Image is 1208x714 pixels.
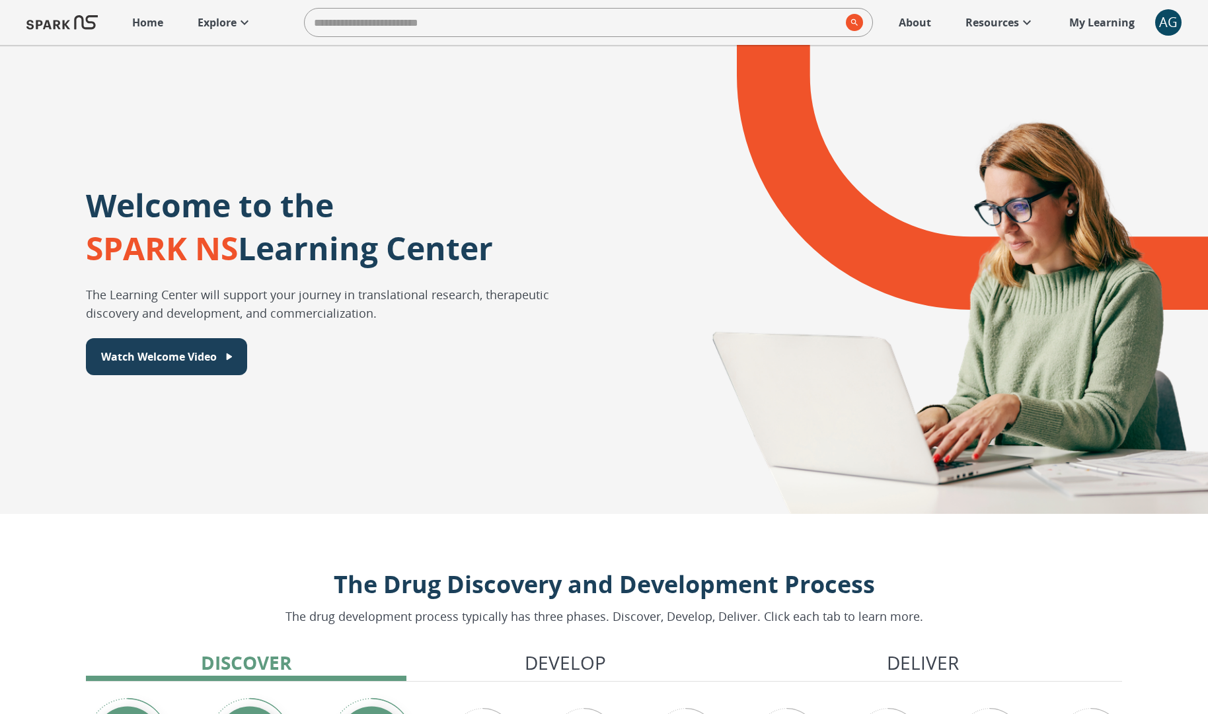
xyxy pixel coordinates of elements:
[191,8,259,37] a: Explore
[201,649,291,676] p: Discover
[198,15,237,30] p: Explore
[285,567,923,602] p: The Drug Discovery and Development Process
[86,227,238,269] span: SPARK NS
[525,649,606,676] p: Develop
[1155,9,1182,36] div: AG
[86,338,247,375] button: Watch Welcome Video
[647,45,1208,514] div: A montage of drug development icons and a SPARK NS logo design element
[285,608,923,625] p: The drug development process typically has three phases. Discover, Develop, Deliver. Click each t...
[1063,8,1142,37] a: My Learning
[101,349,217,365] p: Watch Welcome Video
[132,15,163,30] p: Home
[86,285,589,322] p: The Learning Center will support your journey in translational research, therapeutic discovery an...
[965,15,1019,30] p: Resources
[899,15,931,30] p: About
[126,8,170,37] a: Home
[841,9,863,36] button: search
[887,649,959,676] p: Deliver
[26,7,98,38] img: Logo of SPARK at Stanford
[86,184,493,269] p: Welcome to the Learning Center
[892,8,938,37] a: About
[1155,9,1182,36] button: account of current user
[959,8,1041,37] a: Resources
[1069,15,1135,30] p: My Learning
